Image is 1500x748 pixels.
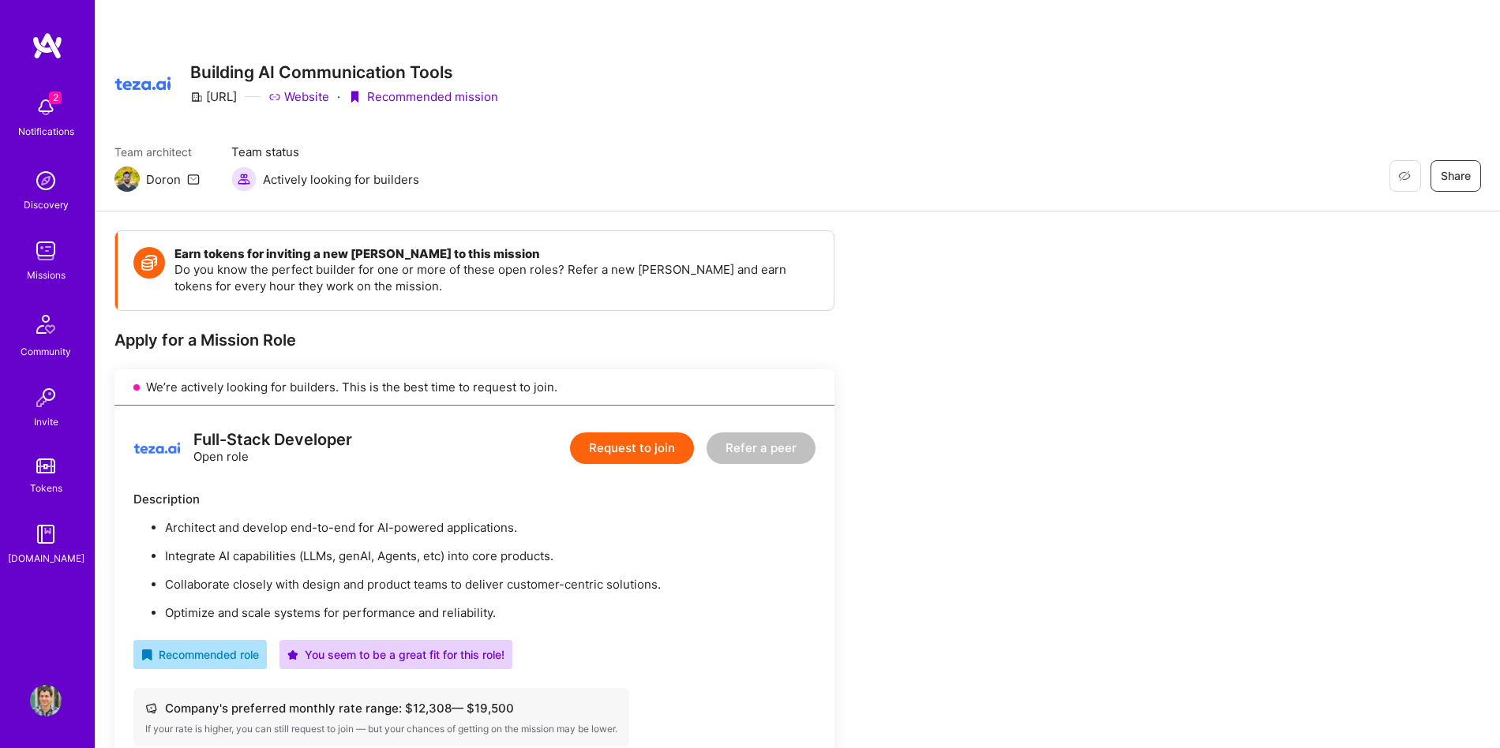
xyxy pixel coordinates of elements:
img: logo [32,32,63,60]
div: [DOMAIN_NAME] [8,550,84,567]
img: teamwork [30,235,62,267]
p: Do you know the perfect builder for one or more of these open roles? Refer a new [PERSON_NAME] an... [174,261,818,294]
i: icon PurpleRibbon [348,91,361,103]
i: icon Mail [187,173,200,185]
i: icon RecommendedBadge [141,649,152,660]
a: Website [268,88,329,105]
div: Full-Stack Developer [193,432,352,448]
button: Request to join [570,432,694,464]
img: Actively looking for builders [231,166,257,192]
button: Refer a peer [707,432,816,464]
a: User Avatar [26,685,66,716]
img: User Avatar [30,685,62,716]
div: Missions [27,267,66,283]
div: If your rate is higher, you can still request to join — but your chances of getting on the missio... [145,723,617,735]
i: icon Cash [145,702,157,714]
i: icon CompanyGray [190,91,203,103]
i: icon PurpleStar [287,649,298,660]
div: Notifications [18,123,74,140]
div: We’re actively looking for builders. This is the best time to request to join. [114,369,834,406]
div: Open role [193,432,352,465]
img: discovery [30,165,62,196]
img: Invite [30,382,62,413]
div: Tokens [30,480,62,496]
div: Description [133,491,816,507]
img: guide book [30,518,62,550]
div: Apply for a Mission Role [114,330,834,350]
div: Recommended role [141,646,259,663]
img: logo [133,424,181,472]
img: tokens [36,458,55,473]
span: 2 [49,92,62,104]
div: · [337,88,340,105]
div: Community [21,343,71,360]
div: You seem to be a great fit for this role! [287,646,504,663]
div: Invite [34,413,58,430]
div: Doron [146,171,181,188]
span: Team status [231,144,419,160]
h4: Earn tokens for inviting a new [PERSON_NAME] to this mission [174,247,818,261]
p: Integrate AI capabilities (LLMs, genAI, Agents, etc) into core products. [165,548,816,564]
img: Company Logo [114,55,171,112]
div: Company's preferred monthly rate range: $ 12,308 — $ 19,500 [145,700,617,716]
div: [URL] [190,88,237,105]
h3: Building AI Communication Tools [190,62,498,82]
span: Team architect [114,144,200,160]
img: Community [27,305,65,343]
p: Collaborate closely with design and product teams to deliver customer-centric solutions. [165,576,816,593]
div: Discovery [24,196,69,213]
img: Token icon [133,247,165,279]
img: Team Architect [114,166,140,192]
span: Actively looking for builders [263,171,419,188]
img: bell [30,92,62,123]
p: Architect and develop end-to-end for AI-powered applications. [165,519,816,536]
p: Optimize and scale systems for performance and reliability. [165,604,816,621]
span: Share [1441,168,1471,184]
button: Share [1431,160,1481,192]
div: Recommended mission [348,88,498,105]
i: icon EyeClosed [1398,170,1411,182]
